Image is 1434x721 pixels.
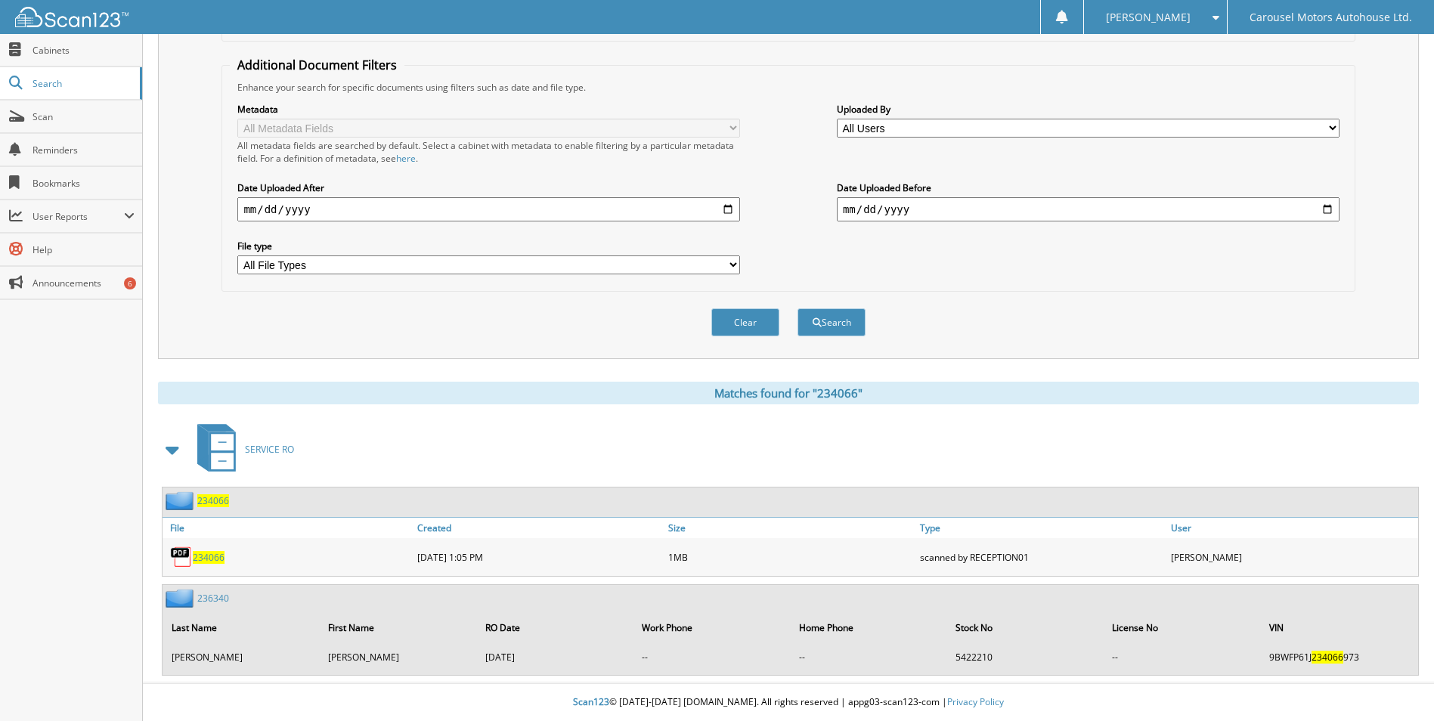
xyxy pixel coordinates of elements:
[237,240,740,252] label: File type
[164,612,319,643] th: Last Name
[33,277,135,289] span: Announcements
[1106,13,1191,22] span: [PERSON_NAME]
[237,139,740,165] div: All metadata fields are searched by default. Select a cabinet with metadata to enable filtering b...
[321,645,475,670] td: [PERSON_NAME]
[166,491,197,510] img: folder2.png
[1312,651,1343,664] span: 234066
[916,542,1167,572] div: scanned by RECEPTION01
[916,518,1167,538] a: Type
[791,612,946,643] th: Home Phone
[170,546,193,568] img: PDF.png
[15,7,129,27] img: scan123-logo-white.svg
[837,197,1340,221] input: end
[158,382,1419,404] div: Matches found for "234066"
[948,645,1103,670] td: 5422210
[321,612,475,643] th: First Name
[237,181,740,194] label: Date Uploaded After
[197,592,229,605] a: 236340
[1167,542,1418,572] div: [PERSON_NAME]
[124,277,136,289] div: 6
[837,103,1340,116] label: Uploaded By
[33,144,135,156] span: Reminders
[948,612,1103,643] th: Stock No
[33,44,135,57] span: Cabinets
[33,177,135,190] span: Bookmarks
[193,551,225,564] a: 234066
[634,612,789,643] th: Work Phone
[245,443,294,456] span: SERVICE RO
[413,518,664,538] a: Created
[664,542,915,572] div: 1MB
[798,308,866,336] button: Search
[1262,645,1417,670] td: 9BWFP61J 973
[188,419,294,479] a: SERVICE RO
[1250,13,1412,22] span: Carousel Motors Autohouse Ltd.
[33,243,135,256] span: Help
[1167,518,1418,538] a: User
[33,77,132,90] span: Search
[230,57,404,73] legend: Additional Document Filters
[143,684,1434,721] div: © [DATE]-[DATE] [DOMAIN_NAME]. All rights reserved | appg03-scan123-com |
[664,518,915,538] a: Size
[413,542,664,572] div: [DATE] 1:05 PM
[837,181,1340,194] label: Date Uploaded Before
[478,645,633,670] td: [DATE]
[237,103,740,116] label: Metadata
[33,110,135,123] span: Scan
[166,589,197,608] img: folder2.png
[1358,648,1434,721] iframe: Chat Widget
[197,494,229,507] a: 234066
[1262,612,1417,643] th: VIN
[947,695,1004,708] a: Privacy Policy
[1104,645,1259,670] td: --
[573,695,609,708] span: Scan123
[396,152,416,165] a: here
[163,518,413,538] a: File
[33,210,124,223] span: User Reports
[230,81,1346,94] div: Enhance your search for specific documents using filters such as date and file type.
[791,645,946,670] td: --
[1104,612,1259,643] th: License No
[634,645,789,670] td: --
[237,197,740,221] input: start
[478,612,633,643] th: RO Date
[164,645,319,670] td: [PERSON_NAME]
[711,308,779,336] button: Clear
